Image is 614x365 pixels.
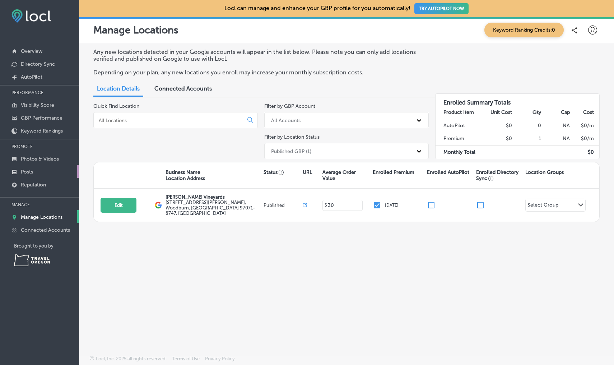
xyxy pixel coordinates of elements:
[541,106,571,119] th: Cap
[322,169,369,181] p: Average Order Value
[476,169,522,181] p: Enrolled Directory Sync
[484,119,513,132] td: $0
[264,103,315,109] label: Filter by GBP Account
[512,119,541,132] td: 0
[154,85,212,92] span: Connected Accounts
[14,254,50,266] img: Travel Oregon
[21,182,46,188] p: Reputation
[570,106,599,119] th: Cost
[21,128,63,134] p: Keyword Rankings
[570,132,599,145] td: $ 0 /m
[98,117,242,124] input: All Locations
[166,169,205,181] p: Business Name Location Address
[271,148,311,154] div: Published GBP (1)
[427,169,469,175] p: Enrolled AutoPilot
[101,198,136,213] button: Edit
[96,356,167,361] p: Locl, Inc. 2025 all rights reserved.
[373,169,414,175] p: Enrolled Premium
[172,356,200,365] a: Terms of Use
[155,202,162,209] img: logo
[264,203,303,208] p: Published
[264,134,320,140] label: Filter by Location Status
[525,169,564,175] p: Location Groups
[14,243,79,249] p: Brought to you by
[21,48,42,54] p: Overview
[385,203,399,208] p: [DATE]
[541,132,571,145] td: NA
[21,156,59,162] p: Photos & Videos
[21,102,54,108] p: Visibility Score
[205,356,235,365] a: Privacy Policy
[484,23,564,37] span: Keyword Ranking Credits: 0
[541,119,571,132] td: NA
[21,214,62,220] p: Manage Locations
[443,109,474,115] strong: Product Item
[271,117,301,123] div: All Accounts
[527,202,558,210] div: Select Group
[414,3,469,14] button: TRY AUTOPILOT NOW
[21,227,70,233] p: Connected Accounts
[303,169,312,175] p: URL
[484,132,513,145] td: $0
[93,48,423,62] p: Any new locations detected in your Google accounts will appear in the list below. Please note you...
[484,106,513,119] th: Unit Cost
[436,145,484,159] td: Monthly Total
[166,194,262,200] p: [PERSON_NAME] Vineyards
[93,24,178,36] p: Manage Locations
[264,169,303,175] p: Status
[325,203,327,208] p: $
[93,103,139,109] label: Quick Find Location
[512,132,541,145] td: 1
[570,119,599,132] td: $ 0 /m
[436,119,484,132] td: AutoPilot
[21,74,42,80] p: AutoPilot
[512,106,541,119] th: Qty
[21,115,62,121] p: GBP Performance
[93,69,423,76] p: Depending on your plan, any new locations you enroll may increase your monthly subscription costs.
[21,61,55,67] p: Directory Sync
[436,94,599,106] h3: Enrolled Summary Totals
[436,132,484,145] td: Premium
[11,9,51,23] img: fda3e92497d09a02dc62c9cd864e3231.png
[21,169,33,175] p: Posts
[570,145,599,159] td: $ 0
[97,85,140,92] span: Location Details
[166,200,262,216] label: [STREET_ADDRESS][PERSON_NAME] , Woodburn, [GEOGRAPHIC_DATA] 97071-8747, [GEOGRAPHIC_DATA]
